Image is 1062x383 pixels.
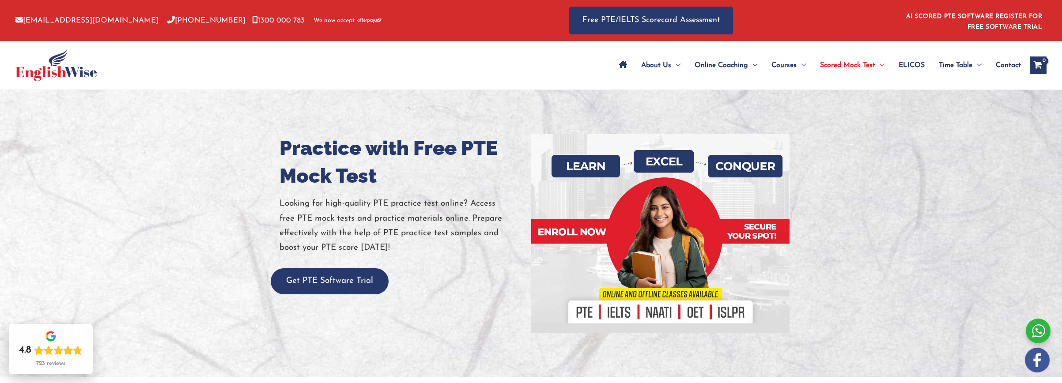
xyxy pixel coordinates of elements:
div: Rating: 4.8 out of 5 [19,344,83,357]
span: We now accept [314,16,355,25]
nav: Site Navigation: Main Menu [612,50,1021,81]
img: white-facebook.png [1025,348,1050,372]
a: About UsMenu Toggle [634,50,688,81]
span: Time Table [939,50,972,81]
img: Afterpay-Logo [357,18,382,23]
a: Free PTE/IELTS Scorecard Assessment [569,7,733,34]
img: cropped-ew-logo [15,49,97,81]
h1: Practice with Free PTE Mock Test [280,134,525,190]
div: 4.8 [19,344,31,357]
a: Time TableMenu Toggle [932,50,989,81]
span: Courses [771,50,797,81]
a: ELICOS [892,50,932,81]
aside: Header Widget 1 [901,6,1047,35]
p: Looking for high-quality PTE practice test online? Access free PTE mock tests and practice materi... [280,196,525,255]
a: Get PTE Software Trial [271,277,389,285]
a: Contact [989,50,1021,81]
span: Menu Toggle [972,50,982,81]
a: 1300 000 783 [252,17,305,24]
a: Scored Mock TestMenu Toggle [813,50,892,81]
span: Menu Toggle [875,50,884,81]
a: Online CoachingMenu Toggle [688,50,764,81]
span: Online Coaching [695,50,748,81]
span: Contact [996,50,1021,81]
a: [EMAIL_ADDRESS][DOMAIN_NAME] [15,17,159,24]
a: [PHONE_NUMBER] [167,17,246,24]
div: 723 reviews [36,360,65,367]
button: Get PTE Software Trial [271,268,389,294]
span: Scored Mock Test [820,50,875,81]
a: AI SCORED PTE SOFTWARE REGISTER FOR FREE SOFTWARE TRIAL [906,13,1043,30]
a: View Shopping Cart, empty [1030,56,1047,74]
span: ELICOS [899,50,925,81]
a: CoursesMenu Toggle [764,50,813,81]
span: Menu Toggle [671,50,680,81]
span: About Us [641,50,671,81]
span: Menu Toggle [797,50,806,81]
span: Menu Toggle [748,50,757,81]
